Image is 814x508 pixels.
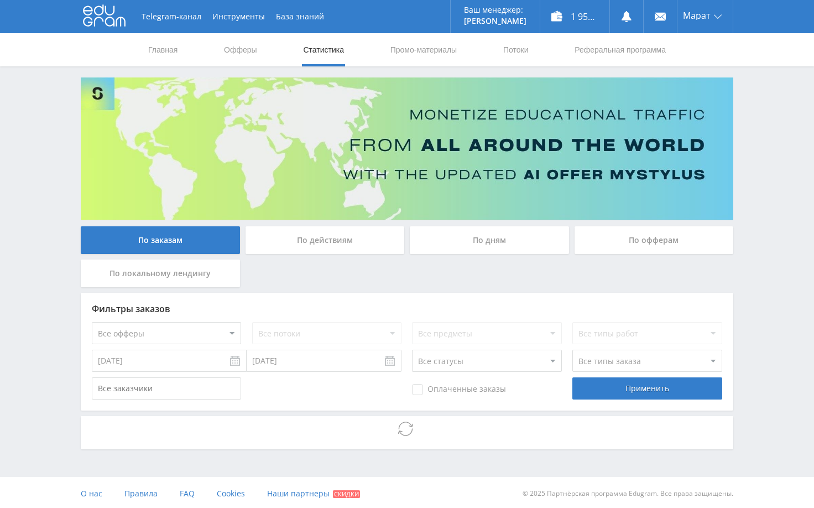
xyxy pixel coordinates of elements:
[575,226,734,254] div: По офферам
[81,226,240,254] div: По заказам
[683,11,711,20] span: Марат
[502,33,530,66] a: Потоки
[92,377,241,400] input: Все заказчики
[464,17,526,25] p: [PERSON_NAME]
[412,384,506,395] span: Оплаченные заказы
[81,260,240,287] div: По локальному лендингу
[223,33,258,66] a: Офферы
[573,33,667,66] a: Реферальная программа
[410,226,569,254] div: По дням
[464,6,526,14] p: Ваш менеджер:
[389,33,458,66] a: Промо-материалы
[81,77,733,220] img: Banner
[302,33,345,66] a: Статистика
[246,226,405,254] div: По действиям
[572,377,722,400] div: Применить
[92,304,722,314] div: Фильтры заказов
[217,488,245,499] span: Cookies
[180,488,195,499] span: FAQ
[333,490,360,498] span: Скидки
[81,488,102,499] span: О нас
[147,33,179,66] a: Главная
[267,488,330,499] span: Наши партнеры
[124,488,158,499] span: Правила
